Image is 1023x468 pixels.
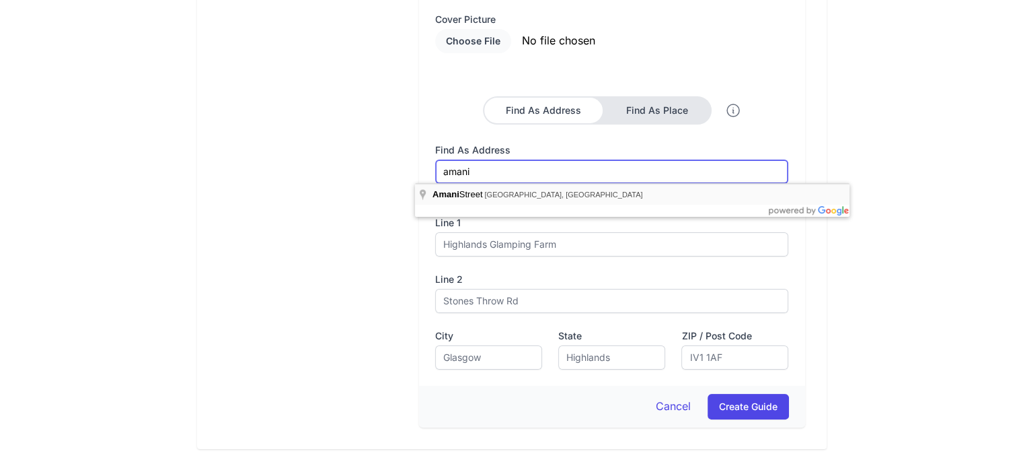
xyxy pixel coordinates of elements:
[484,98,603,123] button: Find As Address
[435,329,542,343] label: City
[656,399,691,413] a: Cancel
[432,189,484,199] span: Street
[604,98,710,123] button: Find As Place
[435,232,788,257] input: Highlands Glamping Farm
[681,329,788,343] label: ZIP / Post code
[435,273,788,286] label: Line 2
[558,345,665,370] input: Highlands
[435,13,788,26] label: Cover picture
[432,189,459,199] span: Amani
[435,160,788,184] input: Enter a location
[435,345,542,370] input: Glasgow
[435,143,788,157] label: Find As Address
[435,216,788,230] label: Line 1
[708,394,789,420] button: Create Guide
[484,191,642,199] span: [GEOGRAPHIC_DATA], [GEOGRAPHIC_DATA]
[435,178,633,198] i: If not findable enter address manually below.
[681,345,788,370] input: IV1 1AF
[435,289,788,313] input: Stones Throw Rd
[558,329,665,343] label: State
